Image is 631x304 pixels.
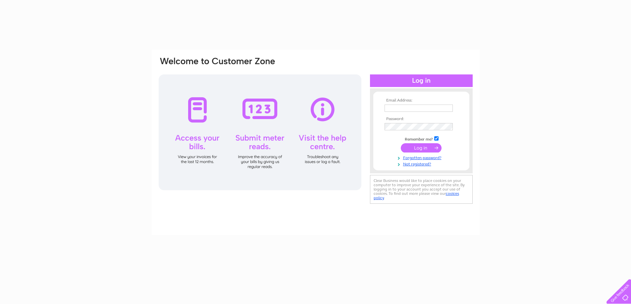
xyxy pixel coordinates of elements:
[385,154,460,160] a: Forgotten password?
[374,191,459,200] a: cookies policy
[385,160,460,167] a: Not registered?
[401,143,442,152] input: Submit
[370,175,473,204] div: Clear Business would like to place cookies on your computer to improve your experience of the sit...
[383,135,460,142] td: Remember me?
[383,98,460,103] th: Email Address:
[383,117,460,121] th: Password:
